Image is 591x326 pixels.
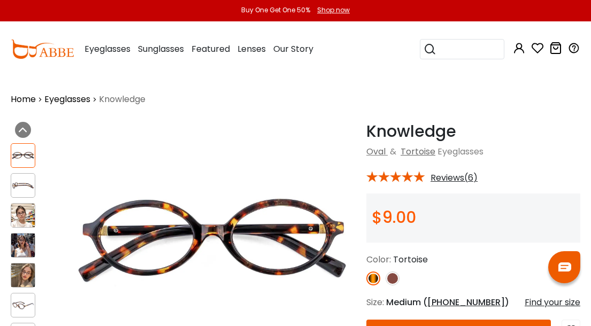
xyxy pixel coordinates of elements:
span: Knowledge [99,93,145,106]
a: Eyeglasses [44,93,90,106]
span: Eyeglasses [438,145,483,158]
a: Home [11,93,36,106]
span: Lenses [237,43,266,55]
img: Knowledge Tortoise Acetate Eyeglasses , UniversalBridgeFit Frames from ABBE Glasses [11,150,35,161]
span: Size: [366,296,384,308]
h1: Knowledge [366,122,580,141]
img: Knowledge Tortoise Acetate Eyeglasses , UniversalBridgeFit Frames from ABBE Glasses [11,299,35,311]
a: Oval [366,145,386,158]
img: Knowledge Tortoise Acetate Eyeglasses , UniversalBridgeFit Frames from ABBE Glasses [11,180,35,191]
span: Medium ( ) [386,296,509,308]
span: & [388,145,398,158]
span: Color: [366,253,391,266]
span: Reviews(6) [431,173,478,183]
span: [PHONE_NUMBER] [427,296,505,308]
img: Knowledge Tortoise Acetate Eyeglasses , UniversalBridgeFit Frames from ABBE Glasses [11,263,35,287]
img: chat [558,262,571,271]
div: Find your size [525,296,580,309]
span: Sunglasses [138,43,184,55]
div: Shop now [317,5,350,15]
a: Tortoise [401,145,435,158]
img: Knowledge Tortoise Acetate Eyeglasses , UniversalBridgeFit Frames from ABBE Glasses [11,204,35,227]
a: Shop now [312,5,350,14]
img: Knowledge Tortoise Acetate Eyeglasses , UniversalBridgeFit Frames from ABBE Glasses [11,234,35,257]
span: Eyeglasses [85,43,131,55]
span: Featured [191,43,230,55]
span: Tortoise [393,253,428,266]
span: $9.00 [372,206,416,229]
img: abbeglasses.com [11,40,74,59]
div: Buy One Get One 50% [241,5,310,15]
span: Our Story [273,43,313,55]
